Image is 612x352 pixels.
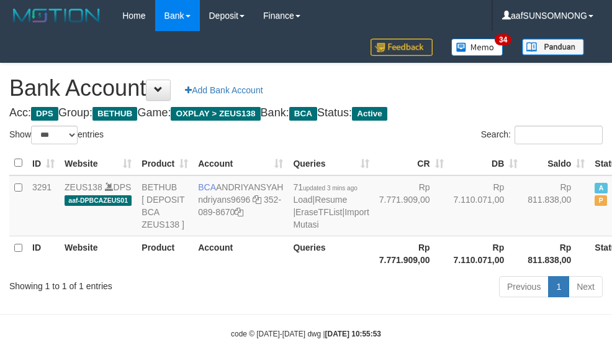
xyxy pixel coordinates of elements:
th: Product [137,236,193,271]
span: aaf-DPBCAZEUS01 [65,195,132,206]
div: Showing 1 to 1 of 1 entries [9,275,246,292]
a: EraseTFList [295,207,342,217]
a: Next [569,276,603,297]
td: Rp 7.771.909,00 [374,175,449,236]
th: Website [60,236,137,271]
th: Website: activate to sort column ascending [60,151,137,175]
span: Paused [595,195,607,206]
a: Copy ndriyans9696 to clipboard [253,195,261,205]
th: Rp 7.110.071,00 [449,236,523,271]
th: Rp 7.771.909,00 [374,236,449,271]
a: Import Mutasi [293,207,369,229]
img: MOTION_logo.png [9,6,104,25]
span: DPS [31,107,58,121]
img: panduan.png [522,39,584,55]
strong: [DATE] 10:55:53 [325,330,381,338]
a: Load [293,195,312,205]
span: Active [595,183,607,193]
th: DB: activate to sort column ascending [449,151,523,175]
td: DPS [60,175,137,236]
a: ZEUS138 [65,182,102,192]
th: Rp 811.838,00 [523,236,590,271]
td: Rp 7.110.071,00 [449,175,523,236]
th: Account: activate to sort column ascending [193,151,288,175]
th: ID [27,236,60,271]
th: Account [193,236,288,271]
label: Show entries [9,126,104,144]
span: BCA [198,182,216,192]
td: 3291 [27,175,60,236]
a: Copy 3520898670 to clipboard [235,207,243,217]
h1: Bank Account [9,76,603,101]
img: Feedback.jpg [371,39,433,56]
td: ANDRIYANSYAH 352-089-8670 [193,175,288,236]
a: 34 [442,31,513,63]
a: 1 [548,276,569,297]
td: BETHUB [ DEPOSIT BCA ZEUS138 ] [137,175,193,236]
span: BCA [289,107,317,121]
th: CR: activate to sort column ascending [374,151,449,175]
a: ndriyans9696 [198,195,250,205]
td: Rp 811.838,00 [523,175,590,236]
th: Saldo: activate to sort column ascending [523,151,590,175]
span: 71 [293,182,357,192]
a: Resume [315,195,347,205]
span: 34 [495,34,511,45]
span: OXPLAY > ZEUS138 [171,107,260,121]
small: code © [DATE]-[DATE] dwg | [231,330,381,338]
span: Active [352,107,387,121]
span: BETHUB [92,107,137,121]
h4: Acc: Group: Game: Bank: Status: [9,107,603,119]
th: Queries: activate to sort column ascending [288,151,374,175]
th: Product: activate to sort column ascending [137,151,193,175]
img: Button%20Memo.svg [451,39,503,56]
span: | | | [293,182,369,229]
th: Queries [288,236,374,271]
input: Search: [515,126,603,144]
th: ID: activate to sort column ascending [27,151,60,175]
label: Search: [481,126,603,144]
a: Previous [499,276,549,297]
a: Add Bank Account [177,80,271,101]
select: Showentries [31,126,78,144]
span: updated 3 mins ago [303,185,358,192]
